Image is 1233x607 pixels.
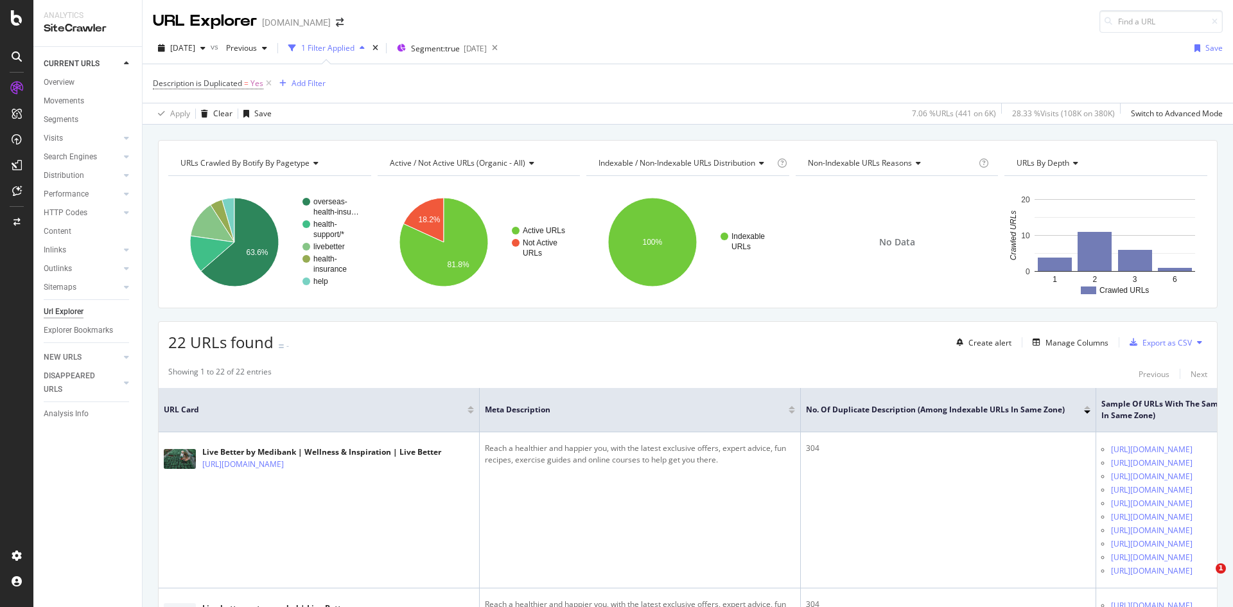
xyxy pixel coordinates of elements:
h4: Non-Indexable URLs Reasons [805,153,977,173]
text: URLs [523,249,542,258]
button: [DATE] [153,38,211,58]
a: HTTP Codes [44,206,120,220]
div: Next [1191,369,1207,380]
span: URL Card [164,404,464,416]
button: Previous [1139,366,1169,382]
text: 20 [1022,195,1031,204]
text: help [313,277,328,286]
div: SiteCrawler [44,21,132,36]
div: Movements [44,94,84,108]
iframe: Intercom live chat [1189,563,1220,594]
button: Segment:true[DATE] [392,38,487,58]
a: [URL][DOMAIN_NAME] [1111,551,1193,564]
div: DISAPPEARED URLS [44,369,109,396]
span: Meta Description [485,404,769,416]
a: Search Engines [44,150,120,164]
div: Analytics [44,10,132,21]
text: Not Active [523,238,557,247]
img: main image [164,449,196,469]
span: Non-Indexable URLs Reasons [808,157,912,168]
text: 0 [1026,267,1030,276]
text: 18.2% [418,215,440,224]
text: health- [313,220,337,229]
button: Save [238,103,272,124]
span: URLs by Depth [1017,157,1069,168]
div: Overview [44,76,74,89]
div: Manage Columns [1045,337,1108,348]
a: [URL][DOMAIN_NAME] [1111,538,1193,550]
span: URLs Crawled By Botify By pagetype [180,157,310,168]
div: Clear [213,108,232,119]
div: URL Explorer [153,10,257,32]
div: CURRENT URLS [44,57,100,71]
div: Inlinks [44,243,66,257]
text: 81.8% [447,260,469,269]
svg: A chart. [378,186,579,298]
div: Export as CSV [1142,337,1192,348]
div: Save [254,108,272,119]
button: Switch to Advanced Mode [1126,103,1223,124]
div: HTTP Codes [44,206,87,220]
text: insurance [313,265,347,274]
a: NEW URLS [44,351,120,364]
span: Segment: true [411,43,460,54]
div: - [286,340,289,351]
div: [DOMAIN_NAME] [262,16,331,29]
text: Indexable [731,232,765,241]
div: Save [1205,42,1223,53]
a: [URL][DOMAIN_NAME] [1111,443,1193,456]
h4: URLs Crawled By Botify By pagetype [178,153,360,173]
div: Switch to Advanced Mode [1131,108,1223,119]
span: Yes [250,75,263,92]
a: [URL][DOMAIN_NAME] [202,458,284,471]
button: Add Filter [274,76,326,91]
div: 28.33 % Visits ( 108K on 380K ) [1012,108,1115,119]
div: Url Explorer [44,305,83,319]
div: Search Engines [44,150,97,164]
button: Next [1191,366,1207,382]
div: A chart. [586,186,787,298]
div: 7.06 % URLs ( 441 on 6K ) [912,108,996,119]
button: Previous [221,38,272,58]
a: Visits [44,132,120,145]
div: Performance [44,188,89,201]
text: Active URLs [523,226,565,235]
span: 2025 Oct. 5th [170,42,195,53]
a: [URL][DOMAIN_NAME] [1111,524,1193,537]
svg: A chart. [168,186,369,298]
a: Content [44,225,133,238]
div: NEW URLS [44,351,82,364]
a: Inlinks [44,243,120,257]
div: Live Better by Medibank | Wellness & Inspiration | Live Better [202,446,441,458]
div: Create alert [968,337,1011,348]
span: 22 URLs found [168,331,274,353]
div: Content [44,225,71,238]
a: Explorer Bookmarks [44,324,133,337]
span: vs [211,41,221,52]
span: Description is Duplicated [153,78,242,89]
a: [URL][DOMAIN_NAME] [1111,565,1193,577]
span: 1 [1216,563,1226,574]
a: [URL][DOMAIN_NAME] [1111,457,1193,470]
span: Indexable / Non-Indexable URLs distribution [599,157,755,168]
div: Previous [1139,369,1169,380]
text: overseas- [313,197,347,206]
a: [URL][DOMAIN_NAME] [1111,470,1193,483]
button: Export as CSV [1124,332,1192,353]
text: health- [313,254,337,263]
button: Save [1189,38,1223,58]
text: URLs [731,242,751,251]
div: Explorer Bookmarks [44,324,113,337]
img: Equal [279,344,284,348]
text: livebetter [313,242,345,251]
a: CURRENT URLS [44,57,120,71]
div: Outlinks [44,262,72,276]
a: [URL][DOMAIN_NAME] [1111,484,1193,497]
input: Find a URL [1099,10,1223,33]
span: Active / Not Active URLs (organic - all) [390,157,525,168]
span: Previous [221,42,257,53]
a: Url Explorer [44,305,133,319]
button: Clear [196,103,232,124]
